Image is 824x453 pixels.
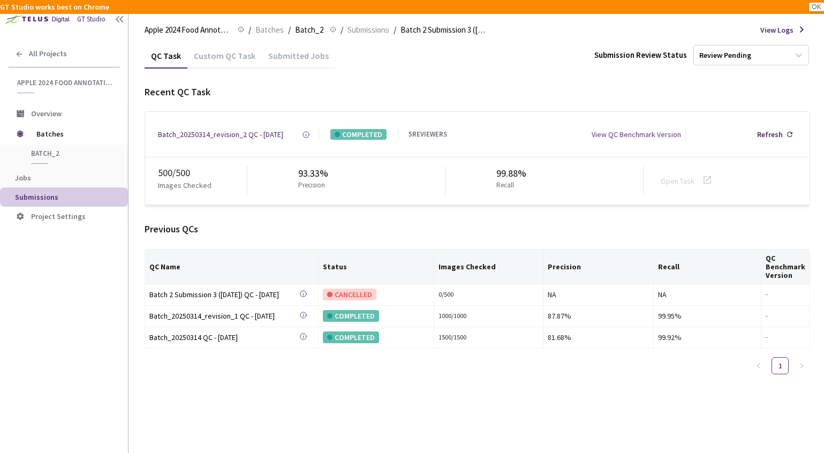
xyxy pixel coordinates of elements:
[548,331,649,343] div: 81.68%
[654,250,761,284] th: Recall
[288,24,291,36] li: /
[548,289,649,300] div: NA
[31,109,62,118] span: Overview
[809,3,824,11] button: OK
[29,49,67,58] span: All Projects
[298,180,325,191] p: Precision
[548,310,649,322] div: 87.87%
[750,357,767,374] li: Previous Page
[15,173,31,183] span: Jobs
[439,290,539,300] div: 0 / 500
[592,129,681,140] div: View QC Benchmark Version
[594,49,687,61] div: Submission Review Status
[347,24,389,36] span: Submissions
[187,50,262,69] div: Custom QC Task
[658,289,757,300] div: NA
[145,222,810,236] div: Previous QCs
[145,24,231,36] span: Apple 2024 Food Annotation Correction
[31,149,110,158] span: Batch_2
[793,357,810,374] button: right
[761,250,810,284] th: QC Benchmark Version
[699,50,751,61] div: Review Pending
[145,85,810,99] div: Recent QC Task
[345,24,391,35] a: Submissions
[793,357,810,374] li: Next Page
[330,129,387,140] div: COMPLETED
[439,311,539,321] div: 1000 / 1000
[798,363,805,369] span: right
[772,357,789,374] li: 1
[772,358,788,374] a: 1
[262,50,335,69] div: Submitted Jobs
[661,176,694,186] a: Open Task
[760,25,793,35] span: View Logs
[409,130,447,140] div: 5 REVIEWERS
[341,24,343,36] li: /
[158,180,211,191] p: Images Checked
[755,363,762,369] span: left
[658,310,757,322] div: 99.95%
[496,167,526,180] div: 99.88%
[145,250,319,284] th: QC Name
[36,123,110,145] span: Batches
[766,333,805,343] div: -
[158,129,283,140] a: Batch_20250314_revision_2 QC - [DATE]
[77,14,105,25] div: GT Studio
[298,167,329,180] div: 93.33%
[394,24,396,36] li: /
[248,24,251,36] li: /
[149,331,299,343] div: Batch_20250314 QC - [DATE]
[496,180,522,191] p: Recall
[295,24,323,36] span: Batch_2
[253,24,286,35] a: Batches
[757,129,783,140] div: Refresh
[658,331,757,343] div: 99.92%
[766,311,805,321] div: -
[323,331,379,343] div: COMPLETED
[31,212,86,221] span: Project Settings
[149,331,299,344] a: Batch_20250314 QC - [DATE]
[323,310,379,322] div: COMPLETED
[750,357,767,374] button: left
[255,24,284,36] span: Batches
[400,24,487,36] span: Batch 2 Submission 3 ([DATE])
[319,250,434,284] th: Status
[439,333,539,343] div: 1500 / 1500
[149,310,299,322] a: Batch_20250314_revision_1 QC - [DATE]
[17,78,113,87] span: Apple 2024 Food Annotation Correction
[149,289,299,300] div: Batch 2 Submission 3 ([DATE]) QC - [DATE]
[543,250,654,284] th: Precision
[766,290,805,300] div: -
[323,289,376,300] div: CANCELLED
[158,166,247,180] div: 500 / 500
[145,50,187,69] div: QC Task
[15,192,58,202] span: Submissions
[434,250,543,284] th: Images Checked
